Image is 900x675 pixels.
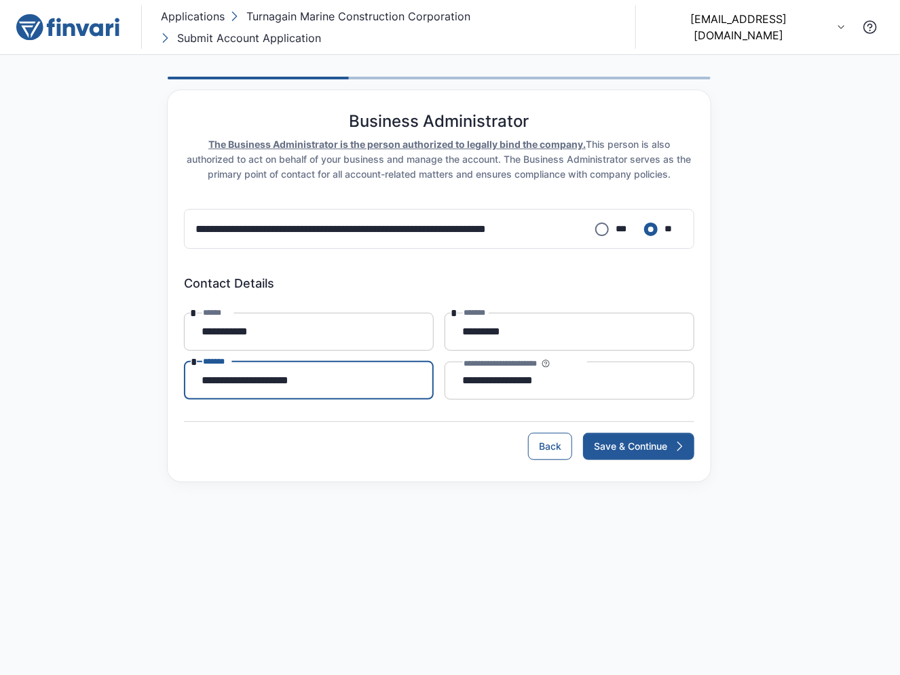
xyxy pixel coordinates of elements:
[158,27,324,49] button: Submit Account Application
[350,112,529,132] h5: Business Administrator
[647,11,831,43] p: [EMAIL_ADDRESS][DOMAIN_NAME]
[208,138,586,150] u: The Business Administrator is the person authorized to legally bind the company.
[857,14,884,41] button: Contact Support
[177,30,321,46] p: Submit Account Application
[227,5,473,27] button: Turnagain Marine Construction Corporation
[16,14,119,41] img: logo
[184,276,694,291] h6: Contact Details
[246,8,470,24] p: Turnagain Marine Construction Corporation
[158,5,227,27] button: Applications
[184,137,694,182] div: This person is also authorized to act on behalf of your business and manage the account. The Busi...
[647,11,846,43] button: [EMAIL_ADDRESS][DOMAIN_NAME]
[528,433,572,460] button: Back
[583,433,694,460] button: Save & Continue
[161,8,225,24] p: Applications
